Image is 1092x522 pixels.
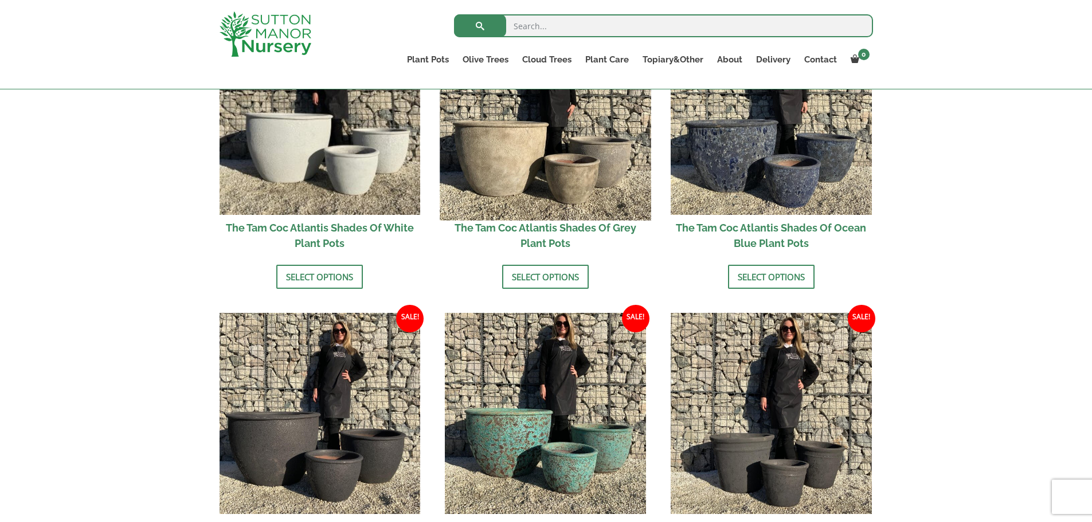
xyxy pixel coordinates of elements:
[636,52,710,68] a: Topiary&Other
[445,14,646,257] a: Sale! The Tam Coc Atlantis Shades Of Grey Plant Pots
[671,14,872,257] a: Sale! The Tam Coc Atlantis Shades Of Ocean Blue Plant Pots
[220,14,421,257] a: Sale! The Tam Coc Atlantis Shades Of White Plant Pots
[844,52,873,68] a: 0
[858,49,870,60] span: 0
[515,52,578,68] a: Cloud Trees
[400,52,456,68] a: Plant Pots
[502,265,589,289] a: Select options for “The Tam Coc Atlantis Shades Of Grey Plant Pots”
[276,265,363,289] a: Select options for “The Tam Coc Atlantis Shades Of White Plant Pots”
[454,14,873,37] input: Search...
[220,11,311,57] img: logo
[445,215,646,256] h2: The Tam Coc Atlantis Shades Of Grey Plant Pots
[220,313,421,514] img: The Tam Coc Atlantis Shades Of Volcanic Coral Plant Pots
[797,52,844,68] a: Contact
[848,305,875,332] span: Sale!
[710,52,749,68] a: About
[728,265,815,289] a: Select options for “The Tam Coc Atlantis Shades Of Ocean Blue Plant Pots”
[622,305,649,332] span: Sale!
[396,305,424,332] span: Sale!
[671,14,872,215] img: The Tam Coc Atlantis Shades Of Ocean Blue Plant Pots
[440,9,651,220] img: The Tam Coc Atlantis Shades Of Grey Plant Pots
[749,52,797,68] a: Delivery
[671,313,872,514] img: The Hanoi Atlantis Volcanic Coral Plant Pots
[578,52,636,68] a: Plant Care
[220,215,421,256] h2: The Tam Coc Atlantis Shades Of White Plant Pots
[445,313,646,514] img: The Tam Coc Atlantis Shades Of Ocean Green Plant Pots
[220,14,421,215] img: The Tam Coc Atlantis Shades Of White Plant Pots
[456,52,515,68] a: Olive Trees
[671,215,872,256] h2: The Tam Coc Atlantis Shades Of Ocean Blue Plant Pots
